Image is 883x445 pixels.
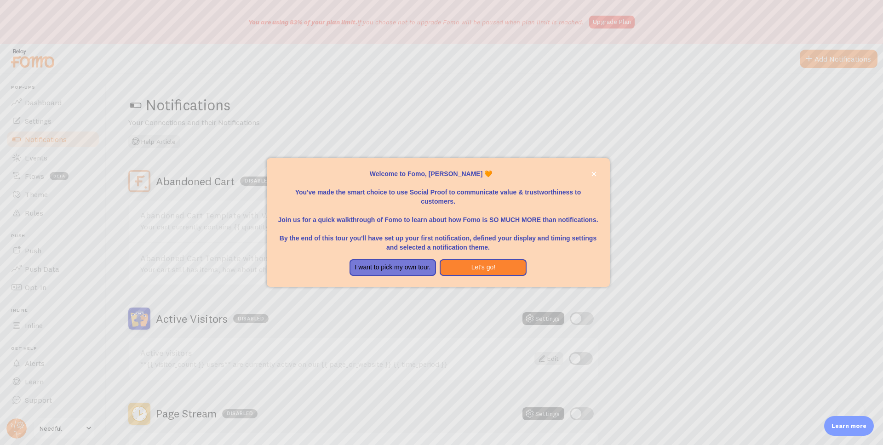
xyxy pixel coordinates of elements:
p: Join us for a quick walkthrough of Fomo to learn about how Fomo is SO MUCH MORE than notifications. [278,206,599,224]
button: Let's go! [440,259,527,276]
button: close, [589,169,599,179]
p: By the end of this tour you'll have set up your first notification, defined your display and timi... [278,224,599,252]
p: You've made the smart choice to use Social Proof to communicate value & trustworthiness to custom... [278,178,599,206]
div: Learn more [824,416,874,436]
p: Welcome to Fomo, [PERSON_NAME] 🧡 [278,169,599,178]
p: Learn more [831,422,866,430]
button: I want to pick my own tour. [350,259,436,276]
div: Welcome to Fomo, Hejia Zhang 🧡You&amp;#39;ve made the smart choice to use Social Proof to communi... [267,158,610,287]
